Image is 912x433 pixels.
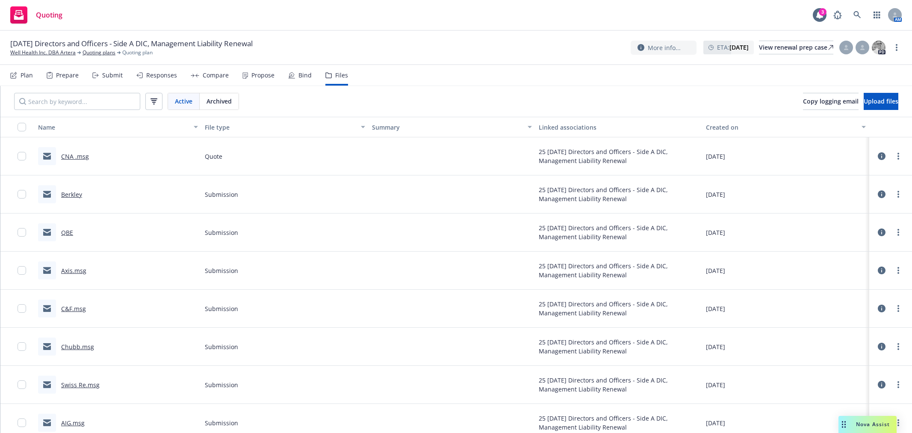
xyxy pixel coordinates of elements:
a: more [893,227,903,237]
div: 25 [DATE] Directors and Officers - Side A DIC, Management Liability Renewal [539,185,699,203]
span: [DATE] [706,418,725,427]
input: Toggle Row Selected [18,152,26,160]
a: more [893,341,903,352]
span: [DATE] Directors and Officers - Side A DIC, Management Liability Renewal [10,39,253,49]
div: File type [205,123,355,132]
span: [DATE] [706,380,725,389]
a: more [893,380,903,390]
span: Upload files [864,97,898,105]
span: Quote [205,152,222,161]
div: Propose [251,72,274,79]
div: Responses [146,72,177,79]
a: more [891,42,902,53]
a: AIG.msg [61,419,85,427]
span: Active [175,97,192,106]
button: Created on [702,117,869,137]
input: Toggle Row Selected [18,266,26,275]
a: CNA .msg [61,152,89,160]
span: [DATE] [706,266,725,275]
span: [DATE] [706,342,725,351]
div: Bind [298,72,312,79]
a: Swiss Re.msg [61,381,100,389]
span: [DATE] [706,304,725,313]
div: 3 [819,8,826,16]
div: Created on [706,123,856,132]
div: Drag to move [838,416,849,433]
a: Switch app [868,6,885,24]
div: 25 [DATE] Directors and Officers - Side A DIC, Management Liability Renewal [539,338,699,356]
span: More info... [648,43,681,52]
a: Report a Bug [829,6,846,24]
div: 25 [DATE] Directors and Officers - Side A DIC, Management Liability Renewal [539,300,699,317]
a: more [893,151,903,161]
span: Submission [205,380,238,389]
span: ETA : [717,43,749,52]
div: 25 [DATE] Directors and Officers - Side A DIC, Management Liability Renewal [539,223,699,241]
div: 25 [DATE] Directors and Officers - Side A DIC, Management Liability Renewal [539,147,699,165]
input: Toggle Row Selected [18,228,26,237]
a: C&F.msg [61,305,86,313]
span: Submission [205,190,238,199]
button: More info... [631,41,697,55]
span: Quoting [36,12,62,18]
input: Toggle Row Selected [18,304,26,313]
span: [DATE] [706,228,725,237]
span: Submission [205,228,238,237]
a: more [893,265,903,276]
a: more [893,189,903,199]
input: Toggle Row Selected [18,342,26,351]
a: Search [849,6,866,24]
div: Compare [203,72,229,79]
div: Name [38,123,189,132]
span: Submission [205,418,238,427]
div: Summary [372,123,522,132]
div: Plan [21,72,33,79]
span: Archived [207,97,232,106]
img: photo [872,41,885,54]
div: Prepare [56,72,79,79]
div: 25 [DATE] Directors and Officers - Side A DIC, Management Liability Renewal [539,261,699,279]
a: Quoting plans [83,49,115,56]
a: QBE [61,228,73,237]
div: Submit [102,72,123,79]
span: Submission [205,342,238,351]
button: Linked associations [535,117,702,137]
button: Copy logging email [803,93,859,110]
a: Axis.msg [61,267,86,275]
input: Toggle Row Selected [18,380,26,389]
input: Search by keyword... [14,93,140,110]
button: Name [35,117,201,137]
div: 25 [DATE] Directors and Officers - Side A DIC, Management Liability Renewal [539,414,699,432]
span: [DATE] [706,190,725,199]
input: Toggle Row Selected [18,418,26,427]
span: Submission [205,266,238,275]
span: [DATE] [706,152,725,161]
a: Berkley [61,190,82,199]
input: Select all [18,123,26,131]
input: Toggle Row Selected [18,190,26,199]
button: Summary [369,117,535,137]
strong: [DATE] [729,43,749,51]
div: Linked associations [539,123,699,132]
div: 25 [DATE] Directors and Officers - Side A DIC, Management Liability Renewal [539,376,699,394]
a: Well Health Inc. DBA Artera [10,49,76,56]
span: Copy logging email [803,97,859,105]
span: Submission [205,304,238,313]
a: more [893,303,903,314]
button: Nova Assist [838,416,897,433]
button: File type [201,117,368,137]
button: Upload files [864,93,898,110]
span: Nova Assist [856,421,890,428]
a: Chubb.msg [61,343,94,351]
span: Quoting plan [122,49,153,56]
a: Quoting [7,3,66,27]
div: Files [335,72,348,79]
a: View renewal prep case [759,41,833,54]
a: more [893,418,903,428]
